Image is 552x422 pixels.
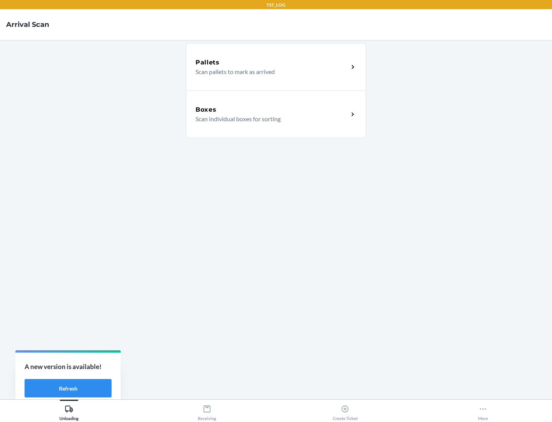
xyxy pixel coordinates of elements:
a: BoxesScan individual boxes for sorting [186,91,366,138]
button: Refresh [25,379,112,397]
p: Scan individual boxes for sorting [195,114,342,124]
a: PalletsScan pallets to mark as arrived [186,43,366,91]
div: Create Ticket [333,402,358,421]
div: Unloading [59,402,79,421]
div: More [478,402,488,421]
button: Receiving [138,400,276,421]
p: TST_LOG [266,2,286,8]
p: Scan pallets to mark as arrived [195,67,342,76]
h5: Pallets [195,58,220,67]
h4: Arrival Scan [6,20,49,30]
button: Create Ticket [276,400,414,421]
h5: Boxes [195,105,217,114]
button: More [414,400,552,421]
div: Receiving [198,402,216,421]
p: A new version is available! [25,362,112,372]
